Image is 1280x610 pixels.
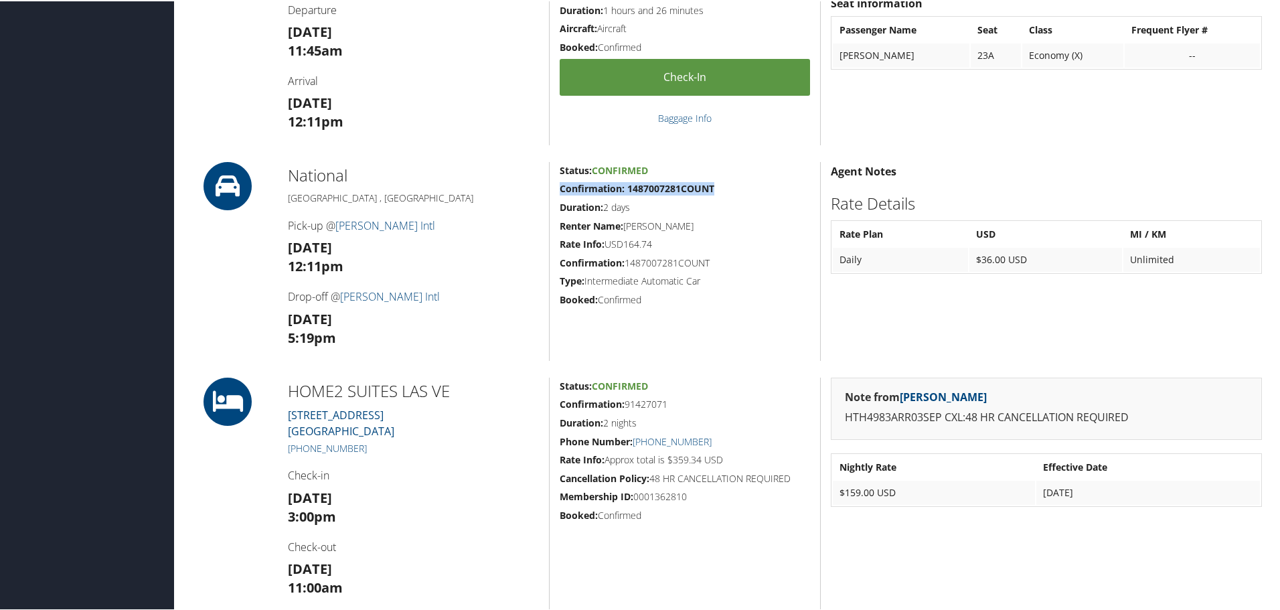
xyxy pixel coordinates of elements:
[833,17,969,41] th: Passenger Name
[1022,17,1123,41] th: Class
[833,42,969,66] td: [PERSON_NAME]
[560,273,810,287] h5: Intermediate Automatic Car
[288,558,332,577] strong: [DATE]
[560,255,625,268] strong: Confirmation:
[288,40,343,58] strong: 11:45am
[288,441,367,453] a: [PHONE_NUMBER]
[560,292,810,305] h5: Confirmed
[592,163,648,175] span: Confirmed
[340,288,440,303] a: [PERSON_NAME] Intl
[1131,48,1253,60] div: --
[560,508,598,520] strong: Booked:
[560,471,810,484] h5: 48 HR CANCELLATION REQUIRED
[288,217,539,232] h4: Pick-up @
[288,327,336,346] strong: 5:19pm
[831,163,896,177] strong: Agent Notes
[288,538,539,553] h4: Check-out
[560,434,633,447] strong: Phone Number:
[560,236,810,250] h5: USD164.74
[560,396,625,409] strong: Confirmation:
[845,408,1248,425] p: HTH4983ARR03SEP CXL:48 HR CANCELLATION REQUIRED
[288,237,332,255] strong: [DATE]
[560,508,810,521] h5: Confirmed
[288,309,332,327] strong: [DATE]
[633,434,712,447] a: [PHONE_NUMBER]
[831,191,1262,214] h2: Rate Details
[288,190,539,204] h5: [GEOGRAPHIC_DATA] , [GEOGRAPHIC_DATA]
[560,40,598,52] strong: Booked:
[288,487,332,506] strong: [DATE]
[560,471,649,483] strong: Cancellation Policy:
[288,1,539,16] h4: Departure
[560,40,810,53] h5: Confirmed
[560,218,810,232] h5: [PERSON_NAME]
[560,58,810,94] a: Check-in
[1125,17,1260,41] th: Frequent Flyer #
[560,273,584,286] strong: Type:
[288,163,539,185] h2: National
[1036,479,1260,504] td: [DATE]
[288,577,343,595] strong: 11:00am
[288,21,332,40] strong: [DATE]
[288,72,539,87] h4: Arrival
[288,111,343,129] strong: 12:11pm
[560,452,605,465] strong: Rate Info:
[288,256,343,274] strong: 12:11pm
[900,388,987,403] a: [PERSON_NAME]
[560,218,623,231] strong: Renter Name:
[560,378,592,391] strong: Status:
[560,292,598,305] strong: Booked:
[1022,42,1123,66] td: Economy (X)
[560,3,810,16] h5: 1 hours and 26 minutes
[560,396,810,410] h5: 91427071
[833,479,1035,504] td: $159.00 USD
[560,200,603,212] strong: Duration:
[592,378,648,391] span: Confirmed
[560,163,592,175] strong: Status:
[560,489,633,502] strong: Membership ID:
[560,452,810,465] h5: Approx total is $359.34 USD
[560,415,810,429] h5: 2 nights
[560,21,597,33] strong: Aircraft:
[560,200,810,213] h5: 2 days
[833,221,968,245] th: Rate Plan
[1036,454,1260,478] th: Effective Date
[560,255,810,269] h5: 1487007281COUNT
[560,181,714,194] strong: Confirmation: 1487007281COUNT
[560,236,605,249] strong: Rate Info:
[560,489,810,502] h5: 0001362810
[1123,221,1260,245] th: MI / KM
[288,288,539,303] h4: Drop-off @
[288,92,332,110] strong: [DATE]
[833,454,1035,478] th: Nightly Rate
[969,221,1122,245] th: USD
[335,217,435,232] a: [PERSON_NAME] Intl
[658,110,712,123] a: Baggage Info
[1123,246,1260,271] td: Unlimited
[288,406,394,437] a: [STREET_ADDRESS][GEOGRAPHIC_DATA]
[833,246,968,271] td: Daily
[288,467,539,481] h4: Check-in
[845,388,987,403] strong: Note from
[560,415,603,428] strong: Duration:
[969,246,1122,271] td: $36.00 USD
[560,21,810,34] h5: Aircraft
[288,378,539,401] h2: HOME2 SUITES LAS VE
[971,17,1021,41] th: Seat
[560,3,603,15] strong: Duration:
[971,42,1021,66] td: 23A
[288,506,336,524] strong: 3:00pm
